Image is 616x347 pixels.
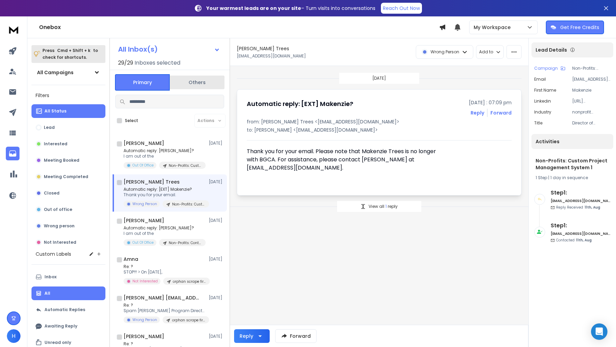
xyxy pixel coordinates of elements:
span: H [7,329,21,343]
p: Thank you for your email. [124,192,206,198]
h1: Amna [124,256,138,263]
h1: [PERSON_NAME] [EMAIL_ADDRESS][DOMAIN_NAME] [124,294,199,301]
p: Inbox [44,274,56,280]
p: Email [534,77,546,82]
p: – Turn visits into conversations [206,5,375,12]
p: Lead [44,125,55,130]
button: Reply [234,329,270,343]
button: Reply [471,109,484,116]
button: Automatic Replies [31,303,105,317]
strong: Your warmest leads are on your site [206,5,301,12]
span: 1 [385,203,388,209]
p: Automatic reply: [PERSON_NAME]? [124,225,206,231]
h1: [PERSON_NAME] [124,140,164,147]
p: nonprofit organization management [572,109,611,115]
h6: [EMAIL_ADDRESS][DOMAIN_NAME] [551,198,611,203]
button: Get Free Credits [546,21,604,34]
button: All Status [31,104,105,118]
h3: Filters [31,91,105,100]
p: Get Free Credits [560,24,599,31]
p: Meeting Completed [44,174,88,179]
p: Spam [PERSON_NAME] Program Director [124,308,206,313]
h6: Step 1 : [551,222,611,230]
p: Wrong Person [132,317,157,322]
img: logo [7,23,21,36]
h3: Inboxes selected [134,59,180,67]
p: Non-Profits: Custom Project Management System 1 [572,66,611,71]
button: Others [170,75,224,90]
p: STOP!!! > On [DATE], [124,269,206,275]
p: [EMAIL_ADDRESS][DOMAIN_NAME] [572,77,611,82]
div: Activities [531,134,613,149]
p: from: [PERSON_NAME] Trees <[EMAIL_ADDRESS][DOMAIN_NAME]> [247,118,512,125]
p: Wrong person [44,223,75,229]
p: Press to check for shortcuts. [42,47,98,61]
p: Closed [44,190,60,196]
p: All Status [44,108,66,114]
h1: Automatic reply: [EXT] Makenzie? [247,99,353,109]
label: Select [125,118,138,123]
h6: [EMAIL_ADDRESS][DOMAIN_NAME] [551,231,611,236]
p: Re: ? [124,303,206,308]
p: Not Interested [44,240,76,245]
p: I am out of the [124,154,206,159]
p: Campaign [534,66,558,71]
span: 29 / 29 [118,59,133,67]
h1: [PERSON_NAME] Trees [124,178,180,185]
button: Interested [31,137,105,151]
button: Inbox [31,270,105,284]
p: linkedin [534,98,551,104]
div: Open Intercom Messenger [591,323,607,340]
p: View all reply [369,204,398,209]
span: 1 day in sequence [550,175,588,181]
p: Reach Out Now [383,5,420,12]
p: Non-Profits: Custom Project Management System 1 [169,163,202,168]
div: | [536,175,609,181]
p: Automatic Replies [44,307,85,312]
button: Primary [115,74,170,91]
p: I am out of the [124,231,206,236]
p: [DATE] [209,218,224,223]
p: Out of office [44,207,72,212]
p: orphan scrape first 1k [173,279,206,284]
p: [DATE] [372,76,386,81]
p: Automatic reply: [EXT] Makenzie? [124,187,206,192]
p: Lead Details [536,46,567,53]
h1: [PERSON_NAME] [124,217,164,224]
p: All [44,291,50,296]
p: Out Of Office [132,240,154,245]
h1: All Campaigns [37,69,74,76]
h6: Step 1 : [551,189,611,197]
p: Automatic reply: [PERSON_NAME]? [124,148,206,154]
p: [DATE] [209,334,224,339]
span: Cmd + Shift + k [56,46,91,54]
h3: Custom Labels [36,251,71,257]
button: Awaiting Reply [31,319,105,333]
button: Forward [275,329,317,343]
h1: Onebox [39,23,439,31]
p: Non-Profits: Custom Project Management System 1 [172,202,205,207]
div: Reply [240,333,253,339]
p: Interested [44,141,67,147]
p: [DATE] [209,256,224,262]
h1: [PERSON_NAME] Trees [237,45,289,52]
p: [DATE] [209,295,224,301]
p: industry [534,109,551,115]
p: [DATE] [209,179,224,185]
span: 11th, Aug [576,238,592,243]
h1: [PERSON_NAME] [124,333,164,340]
p: Reply Received [556,205,600,210]
p: Contacted [556,238,592,243]
p: [URL][DOMAIN_NAME] [572,98,611,104]
h1: Non-Profits: Custom Project Management System 1 [536,157,609,171]
button: Closed [31,186,105,200]
span: 1 Step [536,175,547,181]
p: Director of Marketing, Communications & Executive Scheduling [572,120,611,126]
h1: All Inbox(s) [118,46,158,53]
p: [DATE] : 07:09 pm [469,99,512,106]
button: Meeting Booked [31,154,105,167]
p: Unread only [44,340,71,345]
div: Thank you for your email. Please note that Makenzie Trees is no longer with BGCA. For assistance,... [247,147,452,186]
p: First Name [534,88,556,93]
